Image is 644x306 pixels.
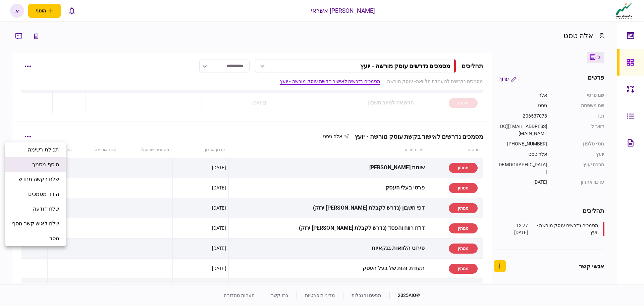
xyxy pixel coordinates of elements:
span: שלח בקשה מחדש [18,175,59,183]
span: שלח לאיש קשר נוסף [12,220,59,228]
span: הסר [49,234,59,243]
span: שלח הודעה [33,205,59,213]
span: הוסף מסמך [32,161,59,169]
span: תכולת רשימה [28,146,59,154]
span: הורד מסמכים [28,190,59,198]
